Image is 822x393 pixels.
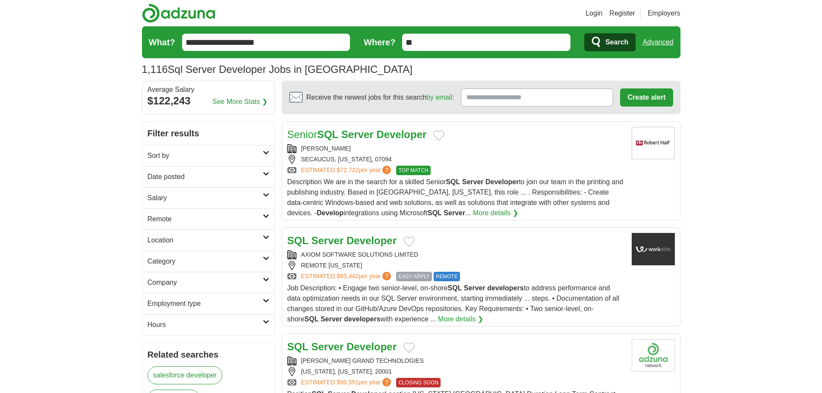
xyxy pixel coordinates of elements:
[142,208,274,230] a: Remote
[148,86,269,93] div: Average Salary
[346,235,397,246] strong: Developer
[287,155,625,164] div: SECAUCUS, [US_STATE], 07094
[434,272,460,281] span: REMOTE
[487,284,523,292] strong: developers
[149,36,175,49] label: What?
[344,315,380,323] strong: developers
[148,256,263,267] h2: Category
[317,129,338,140] strong: SQL
[317,209,343,217] strong: Develop
[438,314,483,324] a: More details ❯
[142,314,274,335] a: Hours
[148,366,223,384] a: salesforce developer
[142,251,274,272] a: Category
[287,341,397,352] a: SQL Server Developer
[305,315,319,323] strong: SQL
[346,341,397,352] strong: Developer
[287,129,427,140] a: SeniorSQL Server Developer
[148,348,269,361] h2: Related searches
[433,130,444,141] button: Add to favorite jobs
[287,235,397,246] a: SQL Server Developer
[306,92,454,103] span: Receive the newest jobs for this search :
[301,145,351,152] a: [PERSON_NAME]
[148,93,269,109] div: $122,243
[312,235,344,246] strong: Server
[142,293,274,314] a: Employment type
[301,272,393,281] a: ESTIMATED:$85,442per year?
[142,272,274,293] a: Company
[312,341,344,352] strong: Server
[382,378,391,387] span: ?
[376,129,426,140] strong: Developer
[382,166,391,174] span: ?
[148,193,263,203] h2: Salary
[287,178,624,217] span: Description We are in the search for a skilled Senior to join our team in the printing and publis...
[148,299,263,309] h2: Employment type
[485,178,519,185] strong: Developer
[148,235,263,245] h2: Location
[396,272,431,281] span: EASY APPLY
[396,378,441,387] span: CLOSING SOON
[321,315,342,323] strong: Server
[428,209,442,217] strong: SQL
[337,379,359,386] span: $90,551
[301,378,393,387] a: ESTIMATED:$90,551per year?
[148,214,263,224] h2: Remote
[142,145,274,166] a: Sort by
[620,88,673,107] button: Create alert
[142,230,274,251] a: Location
[148,172,263,182] h2: Date posted
[605,34,628,51] span: Search
[382,272,391,280] span: ?
[642,34,673,51] a: Advanced
[648,8,680,19] a: Employers
[287,261,625,270] div: REMOTE [US_STATE]
[426,94,452,101] a: by email
[462,178,484,185] strong: Server
[609,8,635,19] a: Register
[148,320,263,330] h2: Hours
[632,233,675,265] img: Company logo
[464,284,485,292] strong: Server
[473,208,518,218] a: More details ❯
[287,235,309,246] strong: SQL
[287,367,625,376] div: [US_STATE], [US_STATE], 20001
[632,127,675,159] img: Robert Half logo
[287,341,309,352] strong: SQL
[212,97,268,107] a: See More Stats ❯
[364,36,395,49] label: Where?
[341,129,374,140] strong: Server
[287,250,625,259] div: AXIOM SOFTWARE SOLUTIONS LIMITED
[287,356,625,365] div: [PERSON_NAME] GRAND TECHNOLOGIES
[337,167,359,173] span: $72,732
[287,284,620,323] span: Job Description: • Engage two senior-level, on-shore to address performance and data optimization...
[396,166,430,175] span: TOP MATCH
[142,62,168,77] span: 1,116
[142,166,274,187] a: Date posted
[448,284,462,292] strong: SQL
[301,166,393,175] a: ESTIMATED:$72,732per year?
[337,273,359,280] span: $85,442
[584,33,636,51] button: Search
[148,277,263,288] h2: Company
[444,209,465,217] strong: Server
[446,178,460,185] strong: SQL
[148,151,263,161] h2: Sort by
[586,8,602,19] a: Login
[142,122,274,145] h2: Filter results
[632,339,675,371] img: Company logo
[403,236,415,247] button: Add to favorite jobs
[403,343,415,353] button: Add to favorite jobs
[142,3,215,23] img: Adzuna logo
[142,63,413,75] h1: Sql Server Developer Jobs in [GEOGRAPHIC_DATA]
[142,187,274,208] a: Salary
